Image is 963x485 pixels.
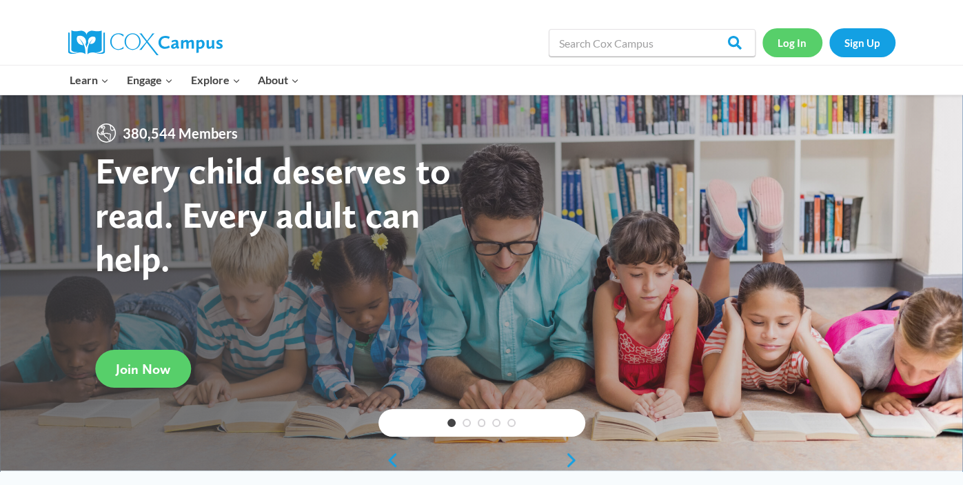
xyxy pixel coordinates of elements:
a: 5 [507,419,516,427]
button: Child menu of Engage [118,66,182,95]
nav: Primary Navigation [61,66,308,95]
a: Log In [762,28,822,57]
span: 380,544 Members [117,122,243,144]
span: Join Now [116,361,170,377]
a: 4 [492,419,500,427]
button: Child menu of Explore [182,66,250,95]
a: 1 [447,419,456,427]
img: Cox Campus [68,30,223,55]
a: 2 [463,419,471,427]
a: next [565,452,585,468]
a: previous [378,452,399,468]
div: content slider buttons [378,446,585,474]
a: 3 [478,419,486,427]
a: Join Now [95,350,191,388]
input: Search Cox Campus [549,29,756,57]
nav: Secondary Navigation [762,28,895,57]
button: Child menu of Learn [61,66,119,95]
a: Sign Up [829,28,895,57]
button: Child menu of About [249,66,308,95]
strong: Every child deserves to read. Every adult can help. [95,148,451,280]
